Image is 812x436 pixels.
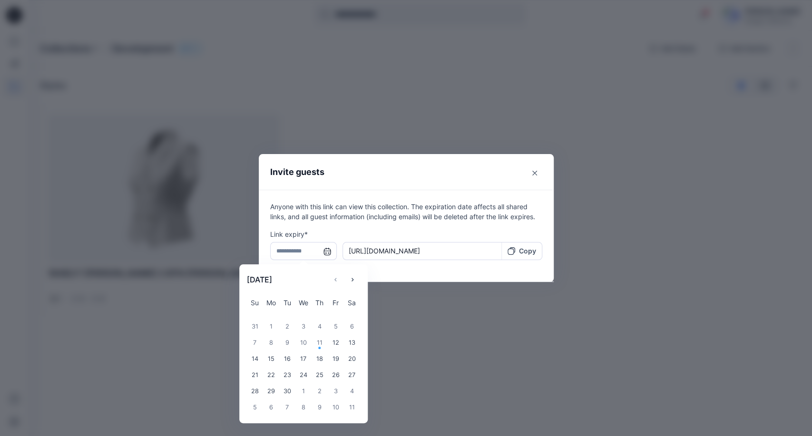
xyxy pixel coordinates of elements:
div: Choose Saturday, September 13th, 2025 [344,335,360,351]
div: Choose Thursday, October 9th, 2025 [312,399,328,416]
div: Choose Tuesday, September 16th, 2025 [279,351,295,367]
div: Choose Friday, September 19th, 2025 [328,351,344,367]
div: Choose Saturday, September 27th, 2025 [344,367,360,383]
div: Choose Monday, September 29th, 2025 [263,383,279,399]
div: Choose Monday, September 15th, 2025 [263,351,279,367]
div: Choose Sunday, September 28th, 2025 [247,383,263,399]
div: Saturday [344,295,360,311]
div: Choose Friday, October 10th, 2025 [328,399,344,416]
div: Choose Thursday, October 2nd, 2025 [312,383,328,399]
div: Choose Wednesday, September 24th, 2025 [295,367,312,383]
div: Wednesday [295,295,312,311]
div: Friday [328,295,344,311]
p: [DATE] [247,274,272,285]
p: Link expiry* [270,229,542,239]
div: Choose Sunday, September 21st, 2025 [247,367,263,383]
button: Close [527,165,542,181]
div: Monday [263,295,279,311]
div: Choose Tuesday, September 30th, 2025 [279,383,295,399]
div: Choose Tuesday, September 23rd, 2025 [279,367,295,383]
div: Choose Wednesday, October 1st, 2025 [295,383,312,399]
header: Invite guests [259,154,554,190]
div: Choose Monday, September 22nd, 2025 [263,367,279,383]
div: Choose Saturday, October 4th, 2025 [344,383,360,399]
div: Choose Friday, September 12th, 2025 [328,335,344,351]
div: Choose Thursday, September 18th, 2025 [312,351,328,367]
div: Choose Friday, October 3rd, 2025 [328,383,344,399]
div: Choose Thursday, September 25th, 2025 [312,367,328,383]
p: Copy [519,246,536,256]
div: Choose Sunday, October 5th, 2025 [247,399,263,416]
div: Choose Saturday, September 20th, 2025 [344,351,360,367]
div: Thursday [312,295,328,311]
div: Choose Wednesday, September 17th, 2025 [295,351,312,367]
div: Choose Tuesday, October 7th, 2025 [279,399,295,416]
div: Tuesday [279,295,295,311]
div: Choose Wednesday, October 8th, 2025 [295,399,312,416]
p: [URL][DOMAIN_NAME] [349,246,496,256]
p: Anyone with this link can view this collection. The expiration date affects all shared links, and... [270,202,542,222]
div: Choose Monday, October 6th, 2025 [263,399,279,416]
div: Sunday [247,295,263,311]
div: Choose Friday, September 26th, 2025 [328,367,344,383]
div: Choose Sunday, September 14th, 2025 [247,351,263,367]
div: Choose Saturday, October 11th, 2025 [344,399,360,416]
div: Choose Date [239,264,368,423]
div: Month September, 2025 [247,319,360,416]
